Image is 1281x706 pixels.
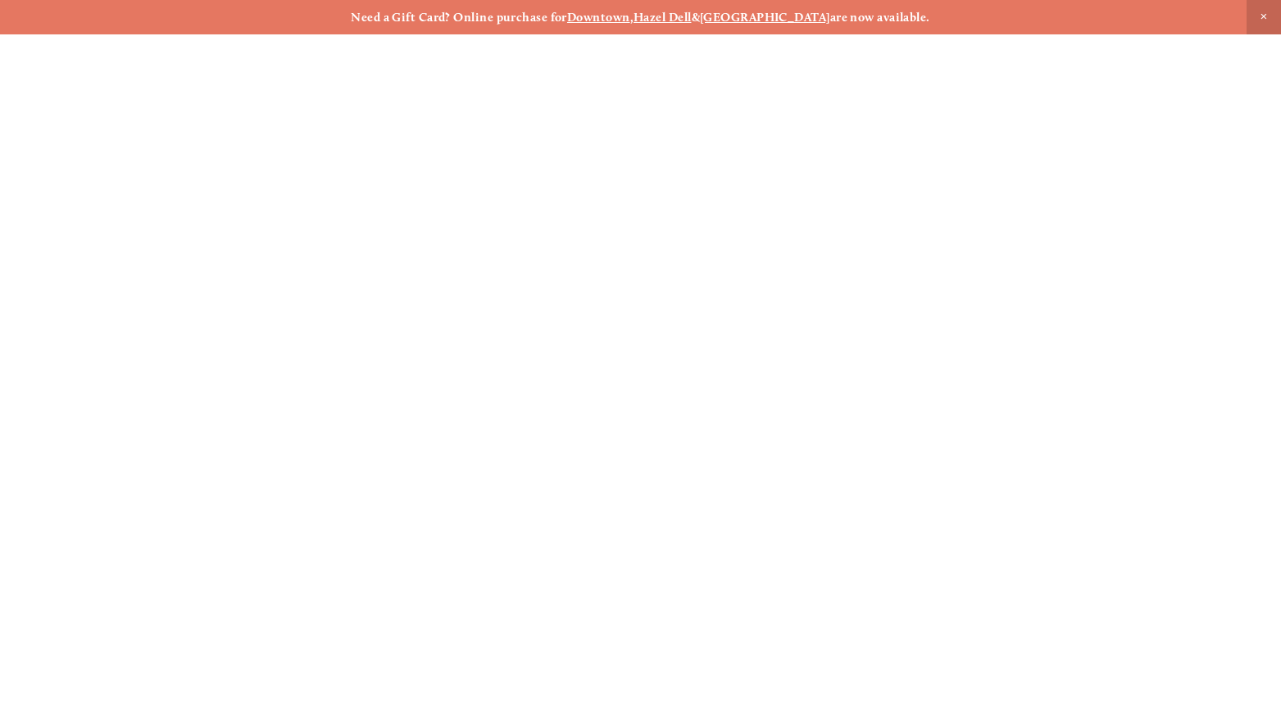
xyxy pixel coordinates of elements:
[567,10,630,25] a: Downtown
[692,10,700,25] strong: &
[830,10,930,25] strong: are now available.
[630,10,634,25] strong: ,
[700,10,830,25] a: [GEOGRAPHIC_DATA]
[634,10,692,25] a: Hazel Dell
[351,10,567,25] strong: Need a Gift Card? Online purchase for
